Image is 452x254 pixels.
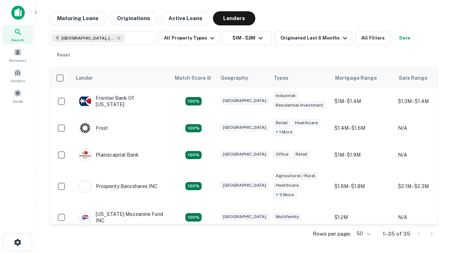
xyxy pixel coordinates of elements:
button: Save your search to get updates of matches that match your search criteria. [393,31,416,45]
div: Plainscapital Bank [79,149,139,161]
span: Saved [13,98,23,104]
div: Matching Properties: 5, hasApolloMatch: undefined [185,213,202,222]
div: Agricultural / Rural [273,172,318,180]
div: Mortgage Range [335,74,377,82]
button: All Filters [355,31,391,45]
div: Prosperity Bancshares INC [79,180,157,193]
span: Borrowers [9,58,26,63]
a: Contacts [2,66,33,85]
img: picture [79,149,91,161]
td: $1.6M - $1.8M [331,168,394,204]
div: Capitalize uses an advanced AI algorithm to match your search with the best lender. The match sco... [175,74,212,82]
button: Originated Last 6 Months [275,31,352,45]
div: Residential Investment [273,101,326,109]
div: Frost [79,122,108,134]
th: Mortgage Range [331,68,394,88]
div: [GEOGRAPHIC_DATA] [220,97,269,105]
div: [GEOGRAPHIC_DATA] [220,123,269,132]
a: Saved [2,86,33,105]
iframe: Chat Widget [417,198,452,231]
div: Geography [221,74,248,82]
th: Capitalize uses an advanced AI algorithm to match your search with the best lender. The match sco... [171,68,216,88]
div: Retail [293,150,310,158]
div: + 3 more [273,191,297,199]
img: picture [79,180,91,192]
div: + 1 more [273,128,295,136]
button: Originations [109,11,158,25]
div: Matching Properties: 4, hasApolloMatch: undefined [185,151,202,159]
th: Geography [216,68,269,88]
div: Matching Properties: 6, hasApolloMatch: undefined [185,182,202,190]
div: [GEOGRAPHIC_DATA] [220,181,269,189]
div: Matching Properties: 4, hasApolloMatch: undefined [185,124,202,133]
img: picture [79,211,91,223]
div: [US_STATE] Mezzanine Fund INC [79,211,163,224]
div: [GEOGRAPHIC_DATA] [220,213,269,221]
img: capitalize-icon.png [11,6,25,20]
div: Healthcare [292,119,321,127]
span: Contacts [11,78,25,84]
th: Lender [72,68,171,88]
div: Retail [273,119,291,127]
div: Healthcare [273,181,302,189]
div: Industrial [273,92,298,100]
div: Lender [76,74,93,82]
button: Maturing Loans [49,11,106,25]
img: picture [79,95,91,107]
td: $1M - $1.4M [331,88,394,115]
th: Types [269,68,331,88]
span: [GEOGRAPHIC_DATA], [GEOGRAPHIC_DATA], [GEOGRAPHIC_DATA] [61,35,114,41]
button: All Property Types [158,31,220,45]
button: $1M - $2M [222,31,272,45]
div: Multifamily [273,213,302,221]
button: Reset [52,48,75,62]
div: Types [274,74,289,82]
div: Office [273,150,291,158]
p: Rows per page: [313,230,351,238]
td: $1.2M [331,204,394,231]
h6: Match Score [175,74,210,82]
div: Frontier Bank Of [US_STATE] [79,95,163,108]
a: Search [2,25,33,44]
p: 1–35 of 35 [383,230,410,238]
div: [GEOGRAPHIC_DATA] [220,150,269,158]
td: $1.4M - $1.6M [331,115,394,141]
div: 50 [354,229,371,239]
div: Sale Range [399,74,427,82]
span: Search [11,37,24,43]
button: Lenders [213,11,255,25]
button: Active Loans [161,11,210,25]
a: Borrowers [2,46,33,65]
div: Matching Properties: 4, hasApolloMatch: undefined [185,97,202,105]
td: $1M - $1.9M [331,141,394,168]
div: Originated Last 6 Months [280,34,349,42]
img: picture [79,122,91,134]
